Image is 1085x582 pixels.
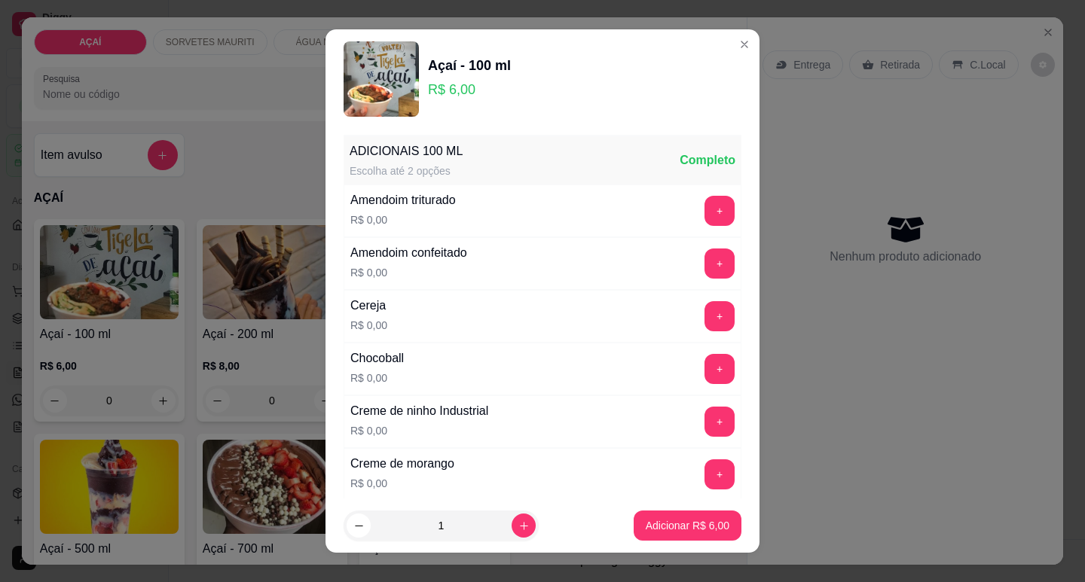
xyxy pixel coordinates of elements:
div: Escolha até 2 opções [350,163,463,178]
button: add [704,248,735,279]
button: add [704,301,735,331]
button: increase-product-quantity [512,513,536,538]
div: Cereja [350,297,387,315]
p: Adicionar R$ 6,00 [646,518,729,533]
div: Chocoball [350,349,404,367]
button: Close [732,32,756,56]
p: R$ 0,00 [350,212,456,227]
p: R$ 6,00 [428,79,511,100]
div: Açaí - 100 ml [428,55,511,76]
div: Amendoim triturado [350,191,456,209]
button: Adicionar R$ 6,00 [634,510,741,541]
button: add [704,459,735,489]
p: R$ 0,00 [350,370,404,385]
div: Amendoim confeitado [350,244,467,262]
button: add [704,354,735,384]
p: R$ 0,00 [350,318,387,333]
p: R$ 0,00 [350,265,467,280]
img: product-image [344,41,419,117]
div: Creme de ninho Industrial [350,402,488,420]
div: Creme de morango [350,455,454,473]
button: add [704,196,735,226]
p: R$ 0,00 [350,476,454,491]
button: add [704,407,735,437]
div: Completo [680,151,735,169]
p: R$ 0,00 [350,423,488,438]
div: ADICIONAIS 100 ML [350,142,463,160]
button: decrease-product-quantity [347,513,371,538]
